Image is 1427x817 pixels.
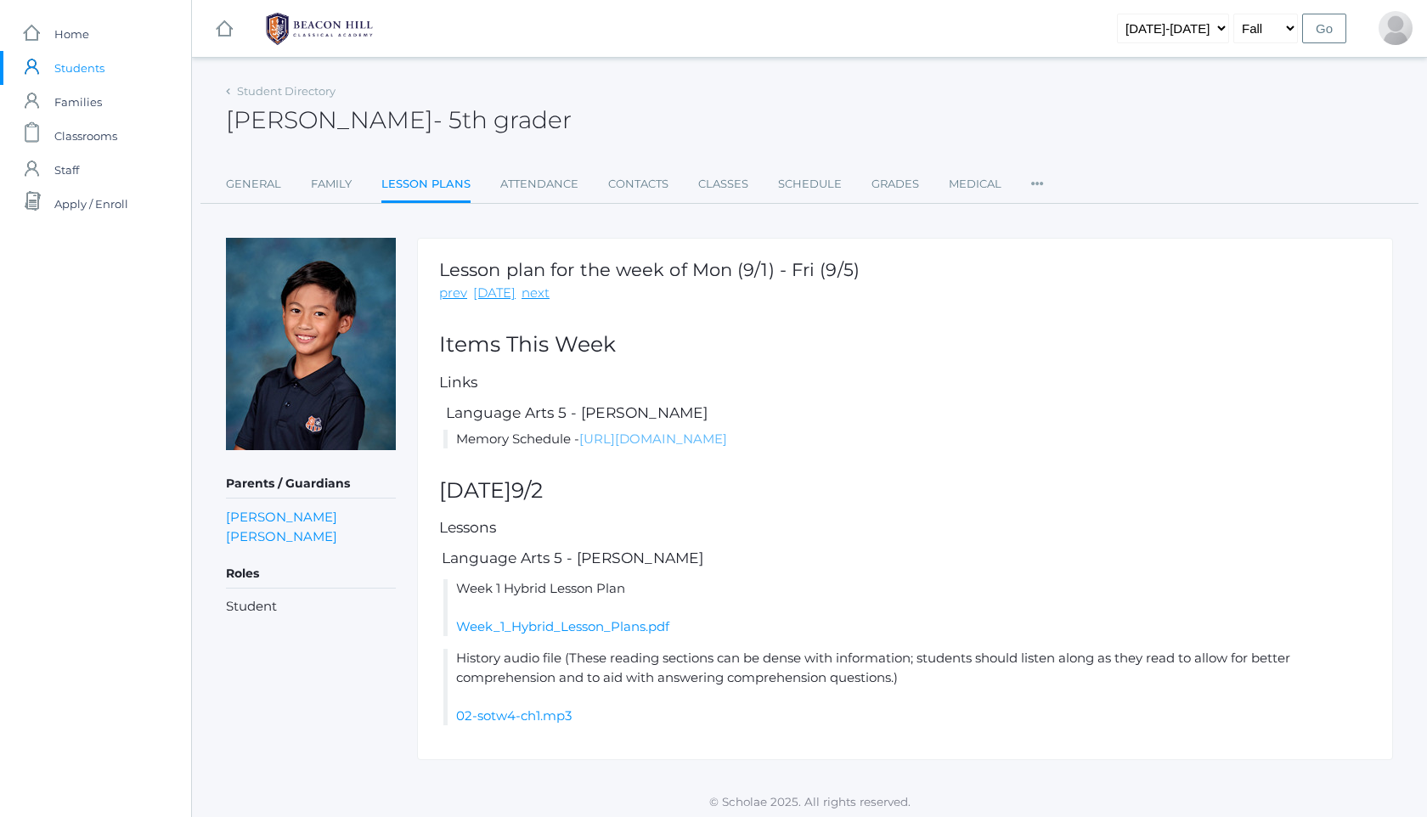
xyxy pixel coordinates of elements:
span: Apply / Enroll [54,187,128,221]
a: Classes [698,167,748,201]
img: Matteo Soratorio [226,238,396,450]
a: 02-sotw4-ch1.mp3 [456,707,572,724]
li: Student [226,597,396,617]
li: History audio file (These reading sections can be dense with information; students should listen ... [443,649,1371,725]
p: © Scholae 2025. All rights reserved. [192,793,1427,810]
a: Week_1_Hybrid_Lesson_Plans.pdf [456,618,669,634]
h5: Parents / Guardians [226,470,396,499]
a: Attendance [500,167,578,201]
a: [PERSON_NAME] [226,527,337,546]
a: Medical [949,167,1001,201]
img: BHCALogos-05-308ed15e86a5a0abce9b8dd61676a3503ac9727e845dece92d48e8588c001991.png [256,8,383,50]
a: Student Directory [237,84,336,98]
h5: Language Arts 5 - [PERSON_NAME] [443,405,1371,421]
a: Grades [871,167,919,201]
h2: [PERSON_NAME] [226,107,572,133]
a: Schedule [778,167,842,201]
span: - 5th grader [433,105,572,134]
li: Week 1 Hybrid Lesson Plan [443,579,1371,637]
a: prev [439,284,467,303]
span: Classrooms [54,119,117,153]
a: General [226,167,281,201]
h5: Roles [226,560,396,589]
a: Contacts [608,167,668,201]
h2: Items This Week [439,333,1371,357]
a: Family [311,167,352,201]
span: Home [54,17,89,51]
a: Lesson Plans [381,167,471,204]
a: [DATE] [473,284,516,303]
span: 9/2 [511,477,543,503]
span: Families [54,85,102,119]
a: [PERSON_NAME] [226,507,337,527]
div: Lew Soratorio [1379,11,1413,45]
h5: Language Arts 5 - [PERSON_NAME] [439,550,1371,566]
h5: Links [439,375,1371,391]
h2: [DATE] [439,479,1371,503]
h1: Lesson plan for the week of Mon (9/1) - Fri (9/5) [439,260,860,279]
a: next [522,284,550,303]
span: Students [54,51,104,85]
input: Go [1302,14,1346,43]
span: Staff [54,153,79,187]
li: Memory Schedule - [443,430,1371,449]
a: [URL][DOMAIN_NAME] [579,431,727,447]
h5: Lessons [439,520,1371,536]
